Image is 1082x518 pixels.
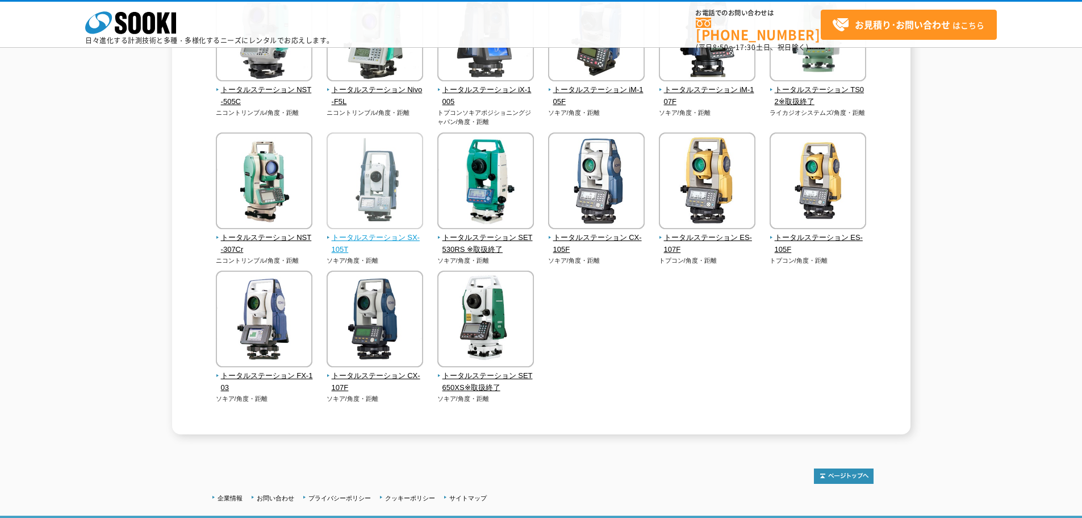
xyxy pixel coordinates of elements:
a: トータルステーション FX-103 [216,359,313,393]
a: トータルステーション TS02※取扱終了 [770,73,867,107]
span: トータルステーション ES-105F [770,232,867,256]
p: ニコントリンブル/角度・距離 [216,256,313,266]
img: トータルステーション ES-107F [659,132,755,232]
p: ソキア/角度・距離 [548,256,645,266]
strong: お見積り･お問い合わせ [855,18,950,31]
span: トータルステーション ES-107F [659,232,756,256]
span: トータルステーション iM-107F [659,84,756,108]
a: トータルステーション ES-105F [770,221,867,255]
img: トータルステーション SX-105T [327,132,423,232]
img: トータルステーション NST-307Cr [216,132,312,232]
img: トータルステーション FX-103 [216,271,312,370]
a: トータルステーション iM-107F [659,73,756,107]
img: トップページへ [814,469,874,484]
span: 17:30 [736,42,756,52]
span: トータルステーション SX-105T [327,232,424,256]
a: トータルステーション SET530RS ※取扱終了 [437,221,534,255]
span: トータルステーション NST-307Cr [216,232,313,256]
a: プライバシーポリシー [308,495,371,502]
a: クッキーポリシー [385,495,435,502]
span: トータルステーション NST-505C [216,84,313,108]
a: [PHONE_NUMBER] [696,18,821,41]
p: ニコントリンブル/角度・距離 [327,108,424,118]
span: トータルステーション CX-107F [327,370,424,394]
p: 日々進化する計測技術と多種・多様化するニーズにレンタルでお応えします。 [85,37,334,44]
p: ソキア/角度・距離 [327,256,424,266]
img: トータルステーション CX-107F [327,271,423,370]
img: トータルステーション CX-105F [548,132,645,232]
a: トータルステーション CX-105F [548,221,645,255]
a: トータルステーション ES-107F [659,221,756,255]
span: トータルステーション SET530RS ※取扱終了 [437,232,534,256]
a: お見積り･お問い合わせはこちら [821,10,997,40]
a: トータルステーション NST-307Cr [216,221,313,255]
p: ニコントリンブル/角度・距離 [216,108,313,118]
a: トータルステーション CX-107F [327,359,424,393]
img: トータルステーション SET650XS※取扱終了 [437,271,534,370]
a: トータルステーション SX-105T [327,221,424,255]
p: ソキア/角度・距離 [437,394,534,404]
span: はこちら [832,16,984,34]
p: トプコン/角度・距離 [659,256,756,266]
a: サイトマップ [449,495,487,502]
span: トータルステーション SET650XS※取扱終了 [437,370,534,394]
img: トータルステーション ES-105F [770,132,866,232]
a: トータルステーション NST-505C [216,73,313,107]
span: トータルステーション iX-1005 [437,84,534,108]
span: トータルステーション TS02※取扱終了 [770,84,867,108]
p: ソキア/角度・距離 [216,394,313,404]
span: トータルステーション FX-103 [216,370,313,394]
img: トータルステーション SET530RS ※取扱終了 [437,132,534,232]
a: トータルステーション iX-1005 [437,73,534,107]
a: トータルステーション SET650XS※取扱終了 [437,359,534,393]
a: トータルステーション Nivo-F5L [327,73,424,107]
p: ソキア/角度・距離 [548,108,645,118]
a: 企業情報 [218,495,243,502]
span: (平日 ～ 土日、祝日除く) [696,42,808,52]
a: お問い合わせ [257,495,294,502]
p: ソキア/角度・距離 [327,394,424,404]
a: トータルステーション iM-105F [548,73,645,107]
p: ライカジオシステムズ/角度・距離 [770,108,867,118]
p: ソキア/角度・距離 [659,108,756,118]
span: トータルステーション Nivo-F5L [327,84,424,108]
p: ソキア/角度・距離 [437,256,534,266]
span: お電話でのお問い合わせは [696,10,821,16]
p: トプコンソキアポジショニングジャパン/角度・距離 [437,108,534,127]
span: トータルステーション CX-105F [548,232,645,256]
p: トプコン/角度・距離 [770,256,867,266]
span: トータルステーション iM-105F [548,84,645,108]
span: 8:50 [713,42,729,52]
